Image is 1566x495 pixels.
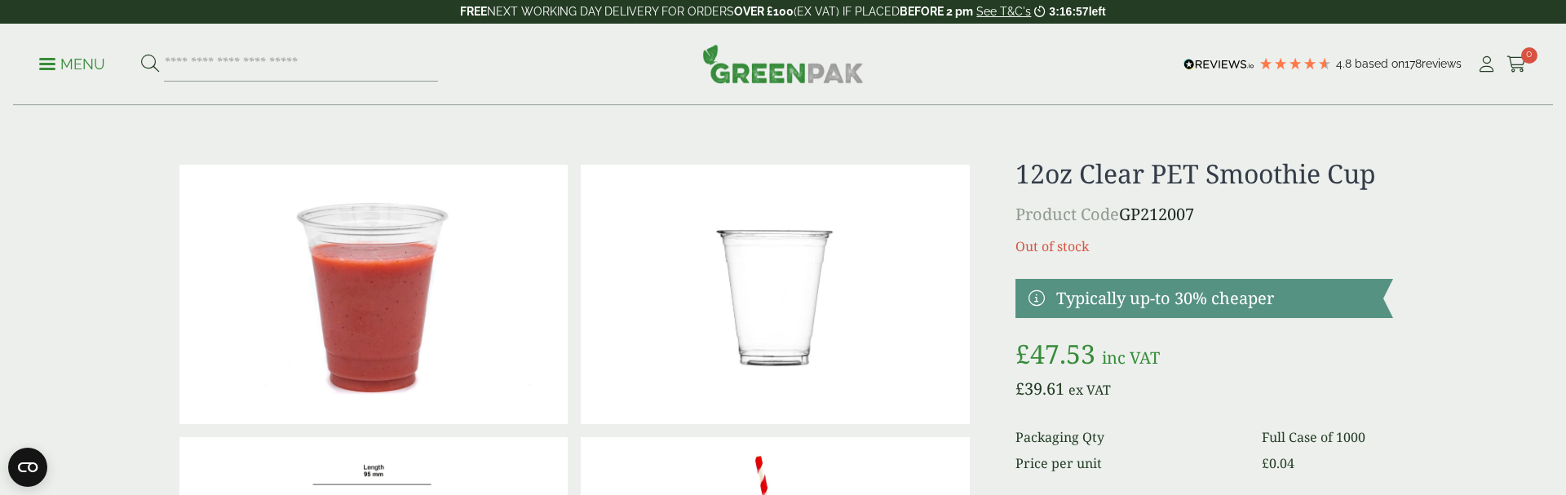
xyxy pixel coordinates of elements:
span: 178 [1405,57,1422,70]
i: My Account [1476,56,1497,73]
span: reviews [1422,57,1462,70]
span: £ [1262,454,1269,472]
strong: FREE [460,5,487,18]
img: 12oz Clear PET Smoothie Cup 0 [581,165,969,424]
p: Menu [39,55,105,74]
span: 4.8 [1336,57,1355,70]
strong: BEFORE 2 pm [900,5,973,18]
dt: Packaging Qty [1015,427,1242,447]
span: £ [1015,378,1024,400]
bdi: 39.61 [1015,378,1064,400]
a: Menu [39,55,105,71]
img: REVIEWS.io [1183,59,1254,70]
bdi: 47.53 [1015,336,1095,371]
p: GP212007 [1015,202,1393,227]
a: 0 [1506,52,1527,77]
dd: Full Case of 1000 [1262,427,1393,447]
a: See T&C's [976,5,1031,18]
span: £ [1015,336,1030,371]
div: 4.78 Stars [1259,56,1332,71]
span: Product Code [1015,203,1119,225]
span: ex VAT [1068,381,1111,399]
dt: Price per unit [1015,453,1242,473]
span: inc VAT [1102,347,1160,369]
span: 0 [1521,47,1537,64]
button: Open CMP widget [8,448,47,487]
span: 3:16:57 [1049,5,1088,18]
bdi: 0.04 [1262,454,1294,472]
h1: 12oz Clear PET Smoothie Cup [1015,158,1393,189]
img: GreenPak Supplies [702,44,864,83]
img: 12oz PET Smoothie Cup With Raspberry Smoothie No Lid [179,165,568,424]
strong: OVER £100 [734,5,794,18]
span: Based on [1355,57,1405,70]
p: Out of stock [1015,236,1393,256]
span: left [1089,5,1106,18]
i: Cart [1506,56,1527,73]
